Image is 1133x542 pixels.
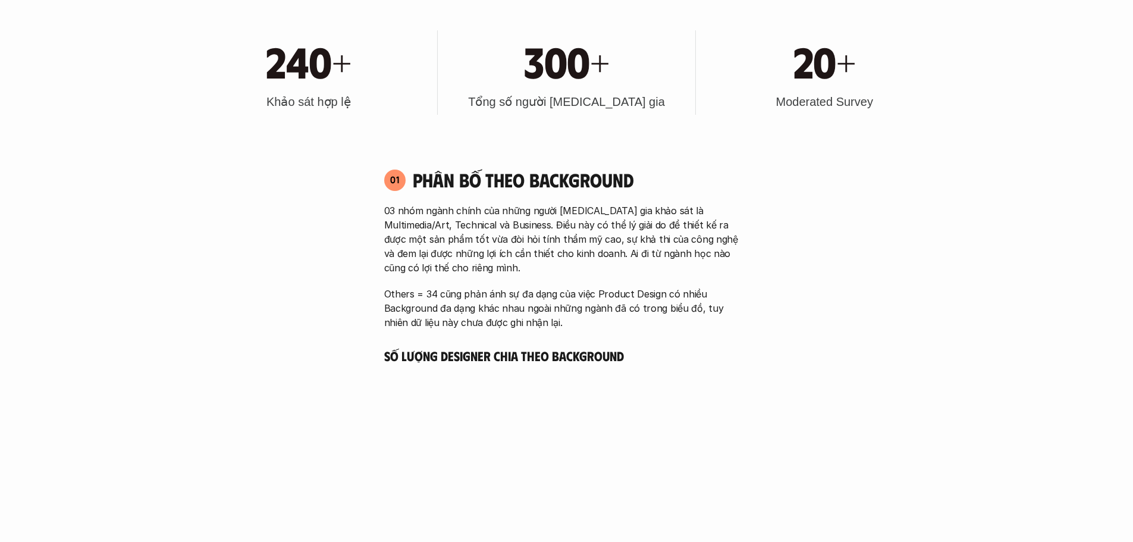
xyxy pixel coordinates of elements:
h1: 20+ [793,35,856,86]
h1: 300+ [524,35,609,86]
h3: Khảo sát hợp lệ [266,93,351,110]
h5: Số lượng Designer chia theo Background [384,347,749,364]
h1: 240+ [266,35,351,86]
h3: Moderated Survey [776,93,872,110]
p: 01 [390,175,400,184]
h4: Phân bố theo background [413,168,749,191]
h3: Tổng số người [MEDICAL_DATA] gia [468,93,665,110]
p: 03 nhóm ngành chính của những người [MEDICAL_DATA] gia khảo sát là Multimedia/Art, Technical và B... [384,203,749,275]
p: Others = 34 cũng phản ánh sự đa dạng của việc Product Design có nhiều Background đa dạng khác nha... [384,287,749,330]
